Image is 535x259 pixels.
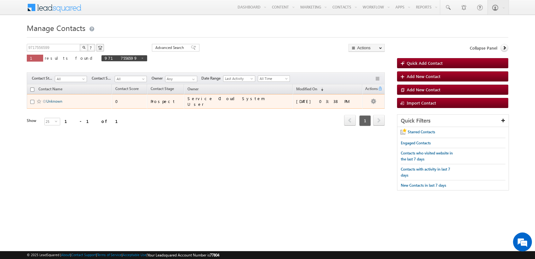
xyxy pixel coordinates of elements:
[45,118,55,125] span: 25
[296,99,360,104] div: [DATE] 03:38 PM
[147,85,177,93] a: Contact Stage
[32,75,55,81] span: Contact Stage
[165,76,197,82] input: Type to Search
[363,85,378,93] span: Actions
[55,76,87,82] a: All
[201,75,223,81] span: Date Range
[406,60,442,66] span: Quick Add Contact
[210,253,219,257] span: 77804
[151,99,181,104] div: Prospect
[344,116,356,126] a: prev
[293,85,326,93] a: Modified On (sorted descending)
[115,76,147,82] a: All
[359,115,371,126] span: 1
[406,100,436,105] span: Import Contact
[187,96,274,107] div: Service Cloud System User
[112,85,142,93] a: Contact Score
[400,183,446,188] span: New Contacts in last 7 days
[92,75,115,81] span: Contact Source
[187,87,198,91] span: Owner
[55,76,85,82] span: All
[123,253,147,257] a: Acceptable Use
[400,151,452,161] span: Contacts who visited website in the last 7 days
[45,55,95,61] span: results found
[348,44,385,52] button: Actions
[318,87,323,92] span: (sorted descending)
[400,141,430,145] span: Engaged Contacts
[90,45,93,50] span: ?
[407,129,435,134] span: Starred Contacts
[65,117,125,125] div: 1 - 1 of 1
[27,23,85,33] span: Manage Contacts
[82,46,85,49] img: Search
[151,86,174,91] span: Contact Stage
[115,99,145,104] div: 0
[115,86,139,91] span: Contact Score
[223,75,255,82] a: Last Activity
[406,74,440,79] span: Add New Contact
[30,87,34,92] input: Check all records
[258,76,288,81] span: All Time
[55,120,60,123] span: select
[223,76,253,81] span: Last Activity
[258,75,290,82] a: All Time
[189,76,197,82] a: Show All Items
[105,55,138,61] span: 9717556599
[97,253,122,257] a: Terms of Service
[88,44,95,51] button: ?
[406,87,440,92] span: Add New Contact
[27,252,219,258] span: © 2025 LeadSquared | | | | |
[115,76,145,82] span: All
[35,86,66,94] a: Contact Name
[155,45,186,51] span: Advanced Search
[373,116,385,126] a: next
[71,253,96,257] a: Contact Support
[400,167,450,178] span: Contacts with activity in last 7 days
[152,75,165,81] span: Owner
[30,55,40,61] span: 1
[61,253,70,257] a: About
[147,253,219,257] span: Your Leadsquared Account Number is
[296,87,317,91] span: Modified On
[27,118,39,123] div: Show
[46,99,62,104] a: Unknown
[397,115,509,127] div: Quick Filters
[470,45,497,51] span: Collapse Panel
